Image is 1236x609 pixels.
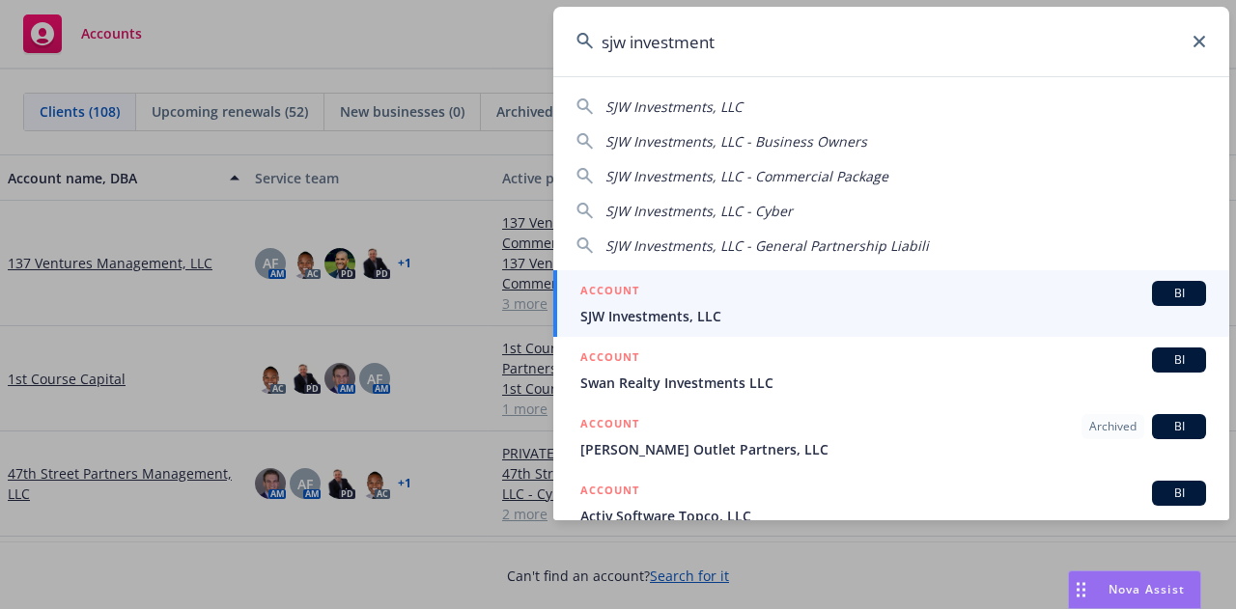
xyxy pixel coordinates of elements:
[580,373,1206,393] span: Swan Realty Investments LLC
[1068,570,1201,609] button: Nova Assist
[605,97,743,116] span: SJW Investments, LLC
[580,414,639,437] h5: ACCOUNT
[553,7,1229,76] input: Search...
[1160,418,1198,435] span: BI
[553,403,1229,470] a: ACCOUNTArchivedBI[PERSON_NAME] Outlet Partners, LLC
[553,270,1229,337] a: ACCOUNTBISJW Investments, LLC
[580,481,639,504] h5: ACCOUNT
[1160,484,1198,502] span: BI
[580,347,639,371] h5: ACCOUNT
[605,202,793,220] span: SJW Investments, LLC - Cyber
[605,132,867,151] span: SJW Investments, LLC - Business Owners
[1160,285,1198,302] span: BI
[553,337,1229,403] a: ACCOUNTBISwan Realty Investments LLC
[580,306,1206,326] span: SJW Investments, LLC
[580,506,1206,526] span: Activ Software Topco, LLC
[1160,351,1198,369] span: BI
[1089,418,1137,435] span: Archived
[605,236,929,255] span: SJW Investments, LLC - General Partnership Liabili
[580,281,639,304] h5: ACCOUNT
[605,167,888,185] span: SJW Investments, LLC - Commercial Package
[553,470,1229,557] a: ACCOUNTBIActiv Software Topco, LLC
[1069,571,1093,608] div: Drag to move
[580,439,1206,459] span: [PERSON_NAME] Outlet Partners, LLC
[1109,581,1185,597] span: Nova Assist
